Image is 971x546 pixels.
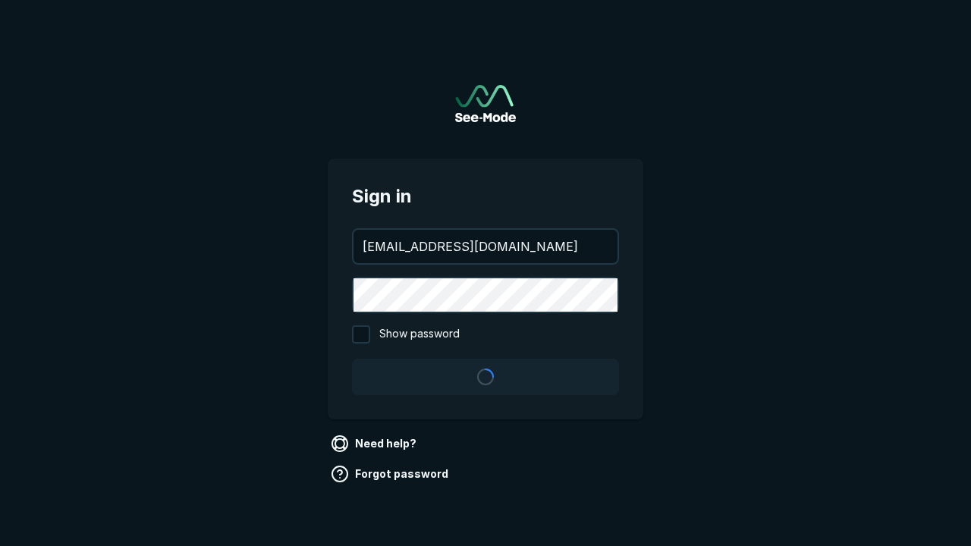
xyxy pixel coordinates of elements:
a: Go to sign in [455,85,516,122]
a: Need help? [328,431,423,456]
span: Show password [379,325,460,344]
img: See-Mode Logo [455,85,516,122]
span: Sign in [352,183,619,210]
input: your@email.com [354,230,617,263]
a: Forgot password [328,462,454,486]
